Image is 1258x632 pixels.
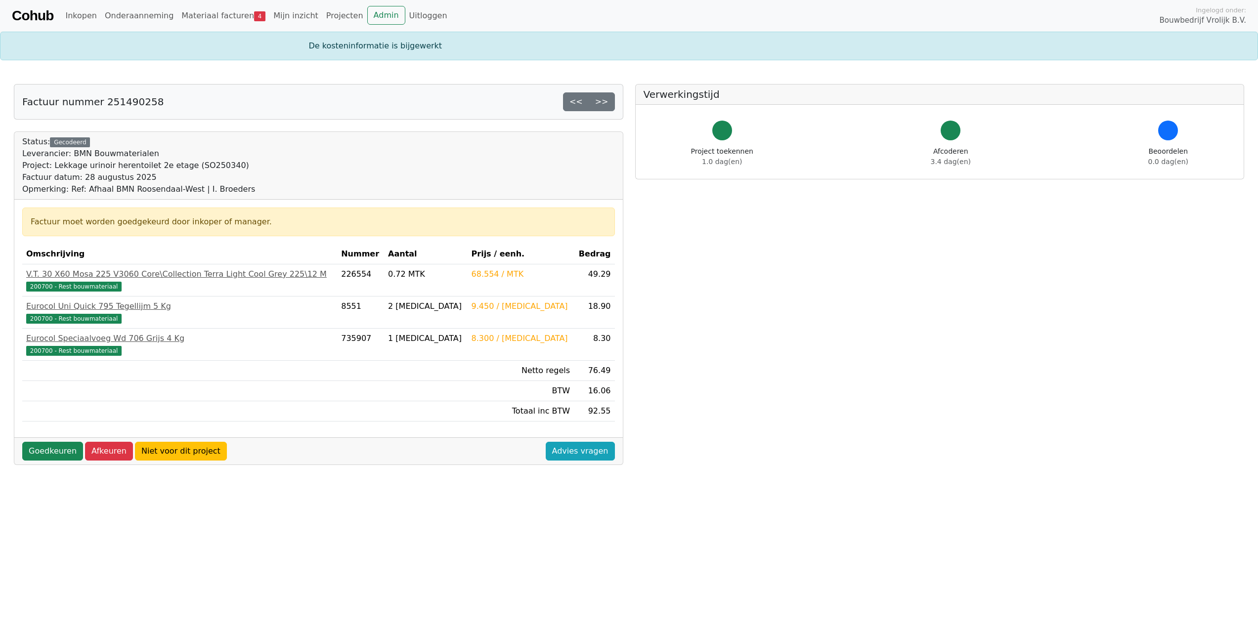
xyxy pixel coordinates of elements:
div: 1 [MEDICAL_DATA] [388,333,463,344]
th: Bedrag [574,244,614,264]
th: Omschrijving [22,244,337,264]
div: 68.554 / MTK [472,268,570,280]
td: 8.30 [574,329,614,361]
td: 735907 [337,329,384,361]
a: Afkeuren [85,442,133,461]
div: 2 [MEDICAL_DATA] [388,300,463,312]
span: 200700 - Rest bouwmateriaal [26,314,122,324]
a: V.T. 30 X60 Mosa 225 V3060 Core\Collection Terra Light Cool Grey 225\12 M200700 - Rest bouwmateriaal [26,268,333,292]
a: Materiaal facturen4 [177,6,269,26]
th: Nummer [337,244,384,264]
span: 4 [254,11,265,21]
td: Totaal inc BTW [468,401,574,421]
span: 200700 - Rest bouwmateriaal [26,282,122,292]
div: 8.300 / [MEDICAL_DATA] [472,333,570,344]
h5: Verwerkingstijd [644,88,1236,100]
a: Admin [367,6,405,25]
td: Netto regels [468,361,574,381]
div: Factuur moet worden goedgekeurd door inkoper of manager. [31,216,607,228]
span: 3.4 dag(en) [931,158,971,166]
th: Prijs / eenh. [468,244,574,264]
td: 49.29 [574,264,614,296]
div: Beoordelen [1148,146,1188,167]
td: 76.49 [574,361,614,381]
div: Opmerking: Ref: Afhaal BMN Roosendaal-West | I. Broeders [22,183,255,195]
div: Status: [22,136,255,195]
div: Eurocol Speciaalvoeg Wd 706 Grijs 4 Kg [26,333,333,344]
a: Advies vragen [546,442,615,461]
a: << [563,92,589,111]
h5: Factuur nummer 251490258 [22,96,164,108]
a: Niet voor dit project [135,442,227,461]
a: Uitloggen [405,6,451,26]
div: V.T. 30 X60 Mosa 225 V3060 Core\Collection Terra Light Cool Grey 225\12 M [26,268,333,280]
span: Ingelogd onder: [1196,5,1246,15]
td: 92.55 [574,401,614,421]
div: Eurocol Uni Quick 795 Tegellijm 5 Kg [26,300,333,312]
td: 16.06 [574,381,614,401]
th: Aantal [384,244,467,264]
div: De kosteninformatie is bijgewerkt [303,40,955,52]
div: Gecodeerd [50,137,90,147]
span: 1.0 dag(en) [702,158,742,166]
a: Inkopen [61,6,100,26]
a: >> [589,92,615,111]
td: BTW [468,381,574,401]
a: Mijn inzicht [269,6,322,26]
a: Eurocol Uni Quick 795 Tegellijm 5 Kg200700 - Rest bouwmateriaal [26,300,333,324]
div: Leverancier: BMN Bouwmaterialen [22,148,255,160]
td: 226554 [337,264,384,296]
a: Projecten [322,6,367,26]
div: Afcoderen [931,146,971,167]
div: Factuur datum: 28 augustus 2025 [22,171,255,183]
td: 18.90 [574,296,614,329]
span: Bouwbedrijf Vrolijk B.V. [1159,15,1246,26]
a: Onderaanneming [101,6,177,26]
div: 0.72 MTK [388,268,463,280]
div: Project toekennen [691,146,753,167]
div: Project: Lekkage urinoir herentoilet 2e etage (SO250340) [22,160,255,171]
td: 8551 [337,296,384,329]
div: 9.450 / [MEDICAL_DATA] [472,300,570,312]
span: 200700 - Rest bouwmateriaal [26,346,122,356]
a: Goedkeuren [22,442,83,461]
span: 0.0 dag(en) [1148,158,1188,166]
a: Eurocol Speciaalvoeg Wd 706 Grijs 4 Kg200700 - Rest bouwmateriaal [26,333,333,356]
a: Cohub [12,4,53,28]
